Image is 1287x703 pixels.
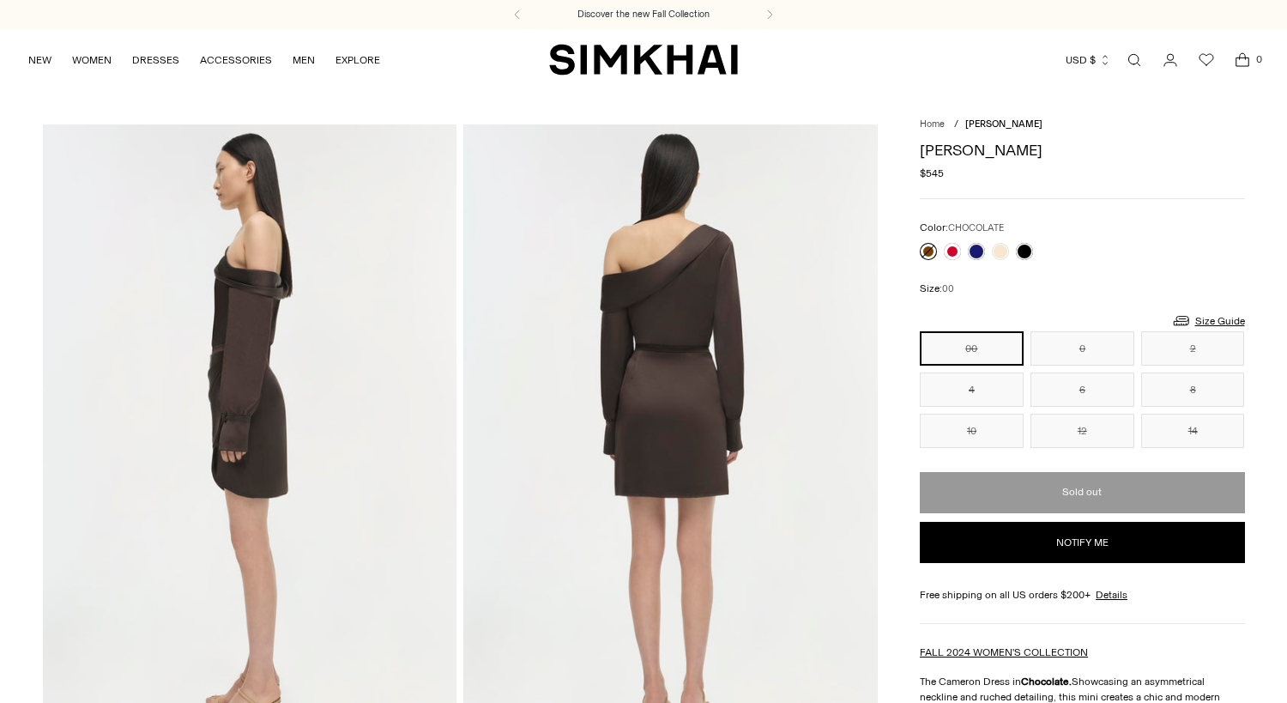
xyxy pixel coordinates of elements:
[200,41,272,79] a: ACCESSORIES
[920,522,1244,563] button: Notify me
[942,283,954,294] span: 00
[1117,43,1151,77] a: Open search modal
[1021,676,1072,688] strong: Chocolate.
[1096,587,1127,603] a: Details
[577,8,710,21] a: Discover the new Fall Collection
[1153,43,1187,77] a: Go to the account page
[1189,43,1224,77] a: Wishlist
[920,220,1004,236] label: Color:
[1141,331,1245,366] button: 2
[1171,310,1245,331] a: Size Guide
[920,118,945,130] a: Home
[920,373,1024,407] button: 4
[920,142,1244,158] h1: [PERSON_NAME]
[1225,43,1260,77] a: Open cart modal
[920,281,954,297] label: Size:
[1030,331,1134,366] button: 0
[920,166,944,181] span: $545
[1141,373,1245,407] button: 8
[920,587,1244,603] div: Free shipping on all US orders $200+
[920,118,1244,132] nav: breadcrumbs
[293,41,315,79] a: MEN
[132,41,179,79] a: DRESSES
[72,41,112,79] a: WOMEN
[920,414,1024,448] button: 10
[920,331,1024,366] button: 00
[1030,414,1134,448] button: 12
[1141,414,1245,448] button: 14
[1251,52,1266,67] span: 0
[549,43,738,76] a: SIMKHAI
[335,41,380,79] a: EXPLORE
[1066,41,1111,79] button: USD $
[948,222,1004,233] span: CHOCOLATE
[954,118,958,132] div: /
[1030,373,1134,407] button: 6
[920,646,1088,658] a: FALL 2024 WOMEN'S COLLECTION
[965,118,1042,130] span: [PERSON_NAME]
[28,41,51,79] a: NEW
